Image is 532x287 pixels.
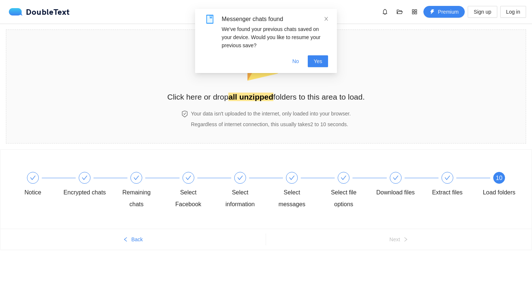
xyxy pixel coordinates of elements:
button: No [286,55,305,67]
span: check [341,175,347,181]
h2: Click here or drop folders to this area to load. [167,91,365,103]
div: Notice [11,172,63,198]
span: safety-certificate [181,111,188,117]
img: logo [9,8,26,15]
button: Yes [308,55,328,67]
span: Premium [438,8,458,16]
span: Sign up [474,8,491,16]
div: 10Load folders [478,172,521,198]
button: thunderboltPremium [423,6,465,18]
span: No [292,57,299,65]
div: Select Facebook [167,187,210,210]
div: Select information [219,172,270,210]
div: Select information [219,187,262,210]
div: Remaining chats [115,172,167,210]
span: check [237,175,243,181]
span: check [289,175,295,181]
div: Download files [374,172,426,198]
span: check [30,175,36,181]
div: Download files [376,187,415,198]
span: Log in [506,8,520,16]
div: Select file options [322,172,374,210]
span: bell [379,9,391,15]
div: Extract files [432,187,463,198]
button: Sign up [468,6,497,18]
span: check [82,175,88,181]
div: Notice [24,187,41,198]
span: Back [131,235,143,243]
div: Select messages [270,172,322,210]
button: leftBack [0,234,266,245]
div: We've found your previous chats saved on your device. Would you like to resume your previous save? [222,25,328,49]
button: Log in [500,6,526,18]
div: Messenger chats found [222,15,328,24]
strong: all unzipped [228,93,273,101]
span: check [444,175,450,181]
span: 10 [496,175,502,181]
button: bell [379,6,391,18]
span: Yes [314,57,322,65]
span: thunderbolt [430,9,435,15]
button: folder-open [394,6,406,18]
div: Remaining chats [115,187,158,210]
span: check [393,175,399,181]
button: Nextright [266,234,532,245]
div: Load folders [483,187,515,198]
div: DoubleText [9,8,70,15]
button: appstore [409,6,420,18]
div: Select messages [270,187,313,210]
span: left [123,237,128,243]
div: Encrypted chats [63,172,115,198]
h4: Your data isn't uploaded to the internet, only loaded into your browser. [191,110,351,118]
div: Extract files [426,172,478,198]
span: Regardless of internet connection, this usually takes 2 to 10 seconds . [191,121,348,127]
span: check [133,175,139,181]
span: check [185,175,191,181]
a: logoDoubleText [9,8,70,15]
span: close [324,16,329,21]
span: folder-open [394,9,405,15]
span: book [205,15,214,24]
span: appstore [409,9,420,15]
div: Select Facebook [167,172,219,210]
div: Encrypted chats [64,187,106,198]
div: Select file options [322,187,365,210]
